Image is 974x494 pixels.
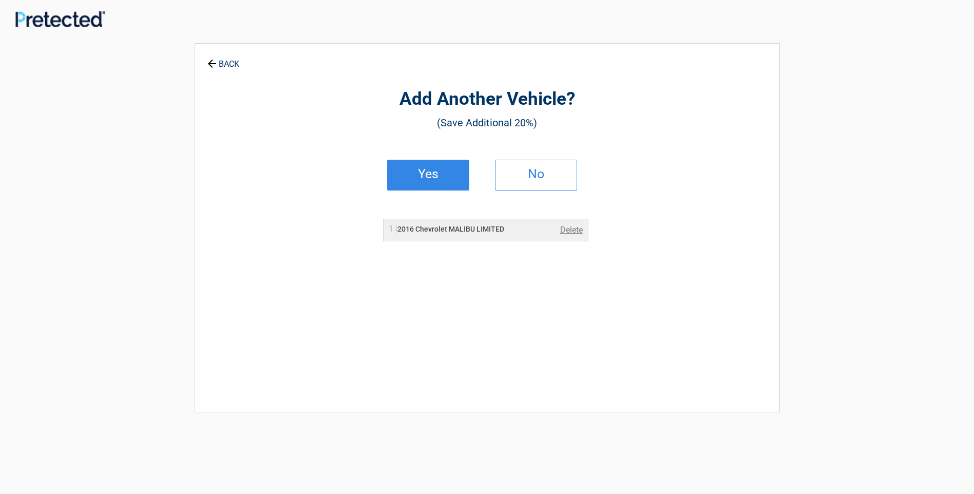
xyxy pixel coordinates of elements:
[389,224,397,234] span: 1 |
[252,87,723,111] h2: Add Another Vehicle?
[205,50,241,68] a: BACK
[389,224,504,235] h2: 2016 Chevrolet MALIBU LIMITED
[560,224,583,236] a: Delete
[15,11,105,27] img: Main Logo
[506,170,566,178] h2: No
[252,114,723,131] h3: (Save Additional 20%)
[398,170,459,178] h2: Yes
